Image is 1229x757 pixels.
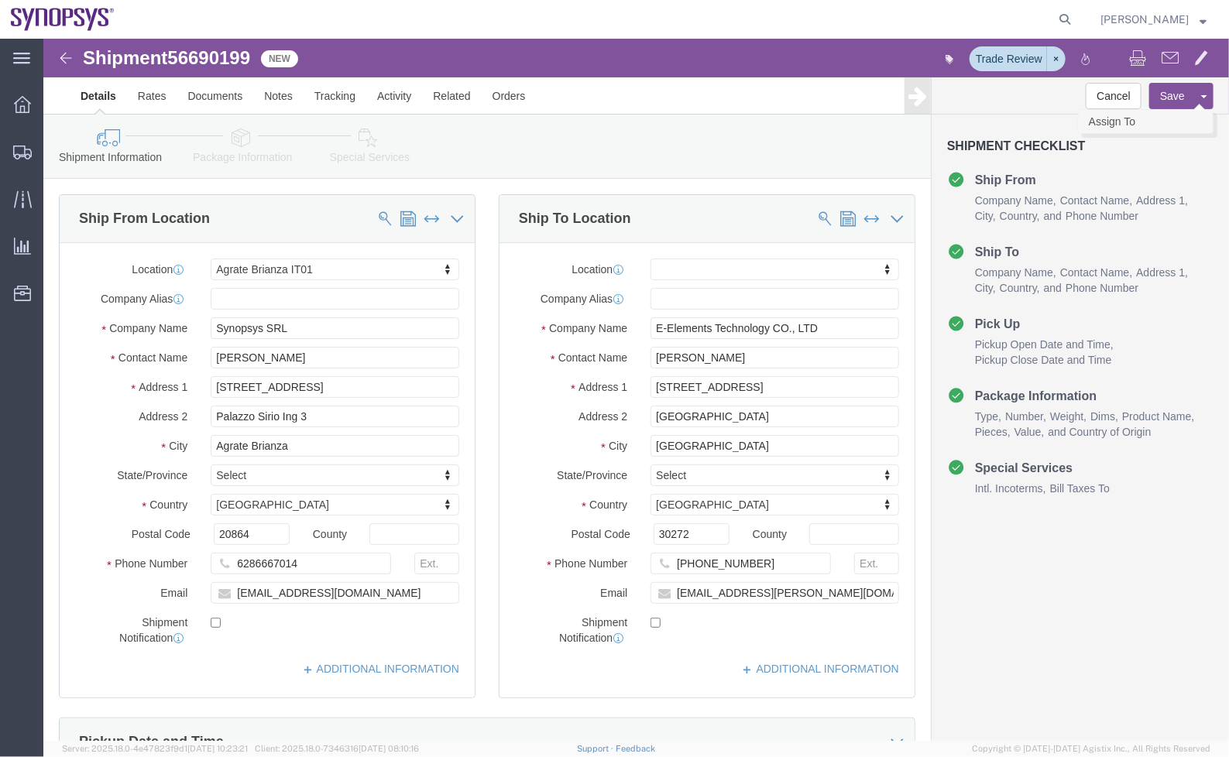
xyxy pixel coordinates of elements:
[577,744,616,753] a: Support
[187,744,248,753] span: [DATE] 10:23:21
[359,744,419,753] span: [DATE] 08:10:16
[11,8,115,31] img: logo
[62,744,248,753] span: Server: 2025.18.0-4e47823f9d1
[616,744,655,753] a: Feedback
[972,742,1210,755] span: Copyright © [DATE]-[DATE] Agistix Inc., All Rights Reserved
[255,744,419,753] span: Client: 2025.18.0-7346316
[1100,11,1189,28] span: Caleb Jackson
[43,39,1229,741] iframe: FS Legacy Container
[1100,10,1207,29] button: [PERSON_NAME]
